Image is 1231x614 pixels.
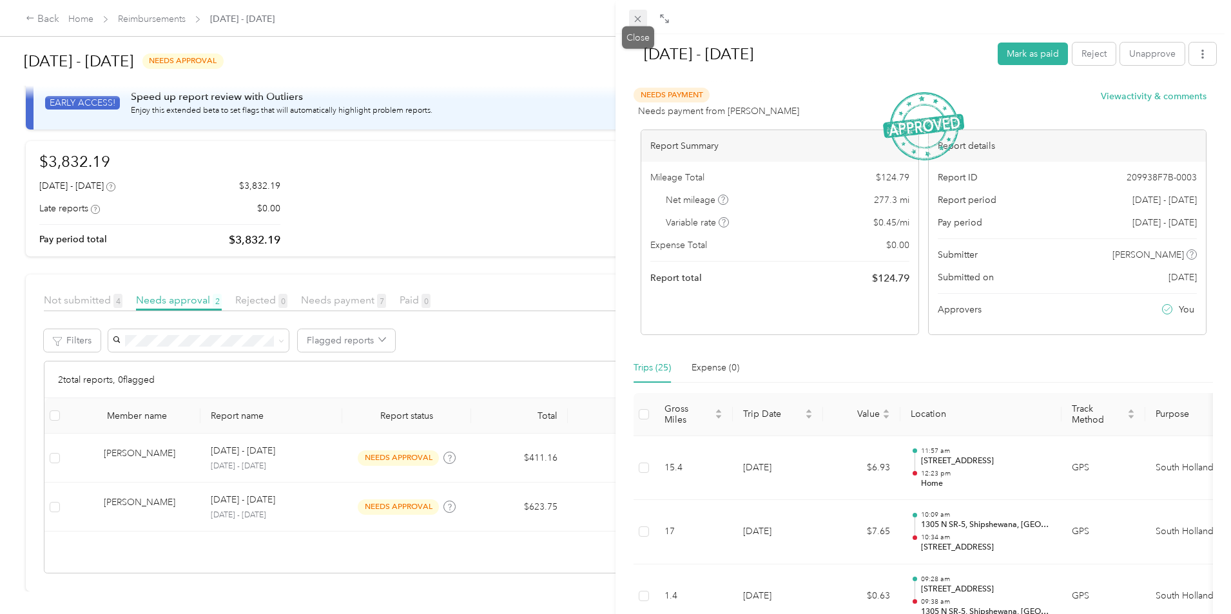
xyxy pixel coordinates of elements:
button: Mark as paid [998,43,1068,65]
div: Report details [929,130,1206,162]
td: 15.4 [654,436,733,501]
span: $ 124.79 [876,171,909,184]
span: $ 124.79 [872,271,909,286]
span: caret-down [715,413,722,421]
p: 10:09 am [921,510,1051,519]
span: caret-up [882,407,890,415]
span: You [1179,303,1194,316]
span: Report ID [938,171,978,184]
td: $6.93 [823,436,900,501]
p: 09:28 am [921,575,1051,584]
p: 1305 N SR-5, Shipshewana, [GEOGRAPHIC_DATA] [921,519,1051,531]
p: Home [921,478,1051,490]
span: 209938F7B-0003 [1127,171,1197,184]
span: Expense Total [650,238,707,252]
span: caret-down [1127,413,1135,421]
span: Trip Date [743,408,802,419]
iframe: Everlance-gr Chat Button Frame [1159,542,1231,614]
p: 12:23 pm [921,469,1051,478]
th: Track Method [1061,393,1145,436]
p: [STREET_ADDRESS] [921,456,1051,467]
span: Needs Payment [634,88,710,102]
span: Track Method [1072,403,1125,425]
div: Expense (0) [692,361,739,375]
td: GPS [1061,500,1145,564]
span: Net mileage [666,193,728,207]
td: [DATE] [733,500,823,564]
span: caret-up [715,407,722,415]
span: Pay period [938,216,982,229]
span: caret-down [882,413,890,421]
span: Submitted on [938,271,994,284]
span: Gross Miles [664,403,712,425]
span: Report period [938,193,996,207]
td: $7.65 [823,500,900,564]
th: Value [823,393,900,436]
span: Report total [650,271,702,285]
div: Report Summary [641,130,918,162]
p: 10:34 am [921,533,1051,542]
span: [PERSON_NAME] [1112,248,1184,262]
td: [DATE] [733,436,823,501]
span: [DATE] [1168,271,1197,284]
span: $ 0.45 / mi [873,216,909,229]
span: [DATE] - [DATE] [1132,216,1197,229]
span: [DATE] - [DATE] [1132,193,1197,207]
button: Viewactivity & comments [1101,90,1207,103]
span: caret-down [805,413,813,421]
span: Submitter [938,248,978,262]
img: ApprovedStamp [883,92,964,161]
p: 09:38 am [921,597,1051,606]
button: Unapprove [1120,43,1185,65]
td: GPS [1061,436,1145,501]
td: 17 [654,500,733,564]
span: Approvers [938,303,982,316]
span: Mileage Total [650,171,704,184]
p: 11:57 am [921,446,1051,456]
span: Purpose [1156,408,1221,419]
div: Close [622,26,654,49]
span: caret-up [805,407,813,415]
span: 277.3 mi [874,193,909,207]
h1: Aug 21 - Sep 3, 2025 [630,39,989,70]
span: Variable rate [666,216,729,229]
span: Needs payment from [PERSON_NAME] [638,104,799,118]
span: caret-up [1127,407,1135,415]
th: Trip Date [733,393,823,436]
button: Reject [1072,43,1116,65]
p: [STREET_ADDRESS] [921,584,1051,595]
span: $ 0.00 [886,238,909,252]
div: Trips (25) [634,361,671,375]
span: Value [833,408,880,419]
th: Location [900,393,1061,436]
th: Gross Miles [654,393,733,436]
p: [STREET_ADDRESS] [921,542,1051,553]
